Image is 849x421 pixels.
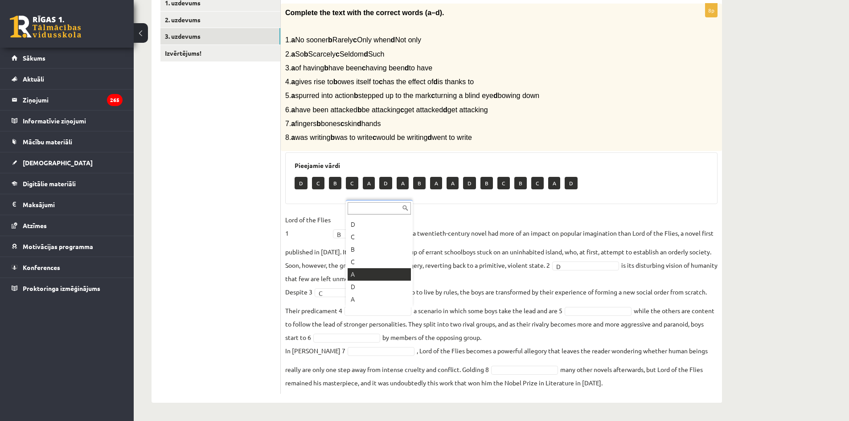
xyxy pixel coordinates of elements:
[348,231,411,243] div: C
[348,281,411,293] div: D
[348,218,411,231] div: D
[348,293,411,306] div: A
[348,243,411,256] div: B
[348,256,411,268] div: C
[348,268,411,281] div: A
